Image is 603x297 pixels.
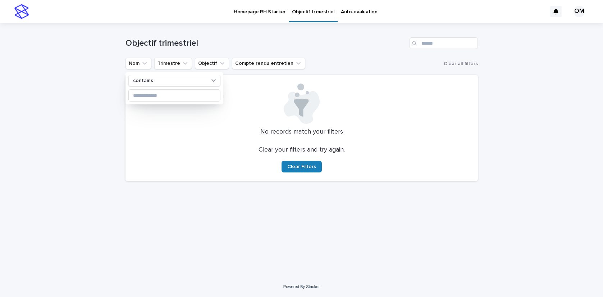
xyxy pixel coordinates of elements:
button: Clear Filters [282,161,322,172]
h1: Objectif trimestriel [125,38,407,49]
button: Trimestre [154,58,192,69]
p: Clear your filters and try again. [259,146,345,154]
button: Objectif [195,58,229,69]
button: Compte rendu entretien [232,58,305,69]
span: Clear Filters [287,164,316,169]
p: No records match your filters [134,128,469,136]
span: Clear all filters [444,61,478,66]
img: stacker-logo-s-only.png [14,4,29,19]
a: Powered By Stacker [283,284,320,289]
div: OM [574,6,585,17]
input: Search [410,37,478,49]
button: Nom [125,58,151,69]
p: contains [133,78,153,84]
button: Clear all filters [441,58,478,69]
